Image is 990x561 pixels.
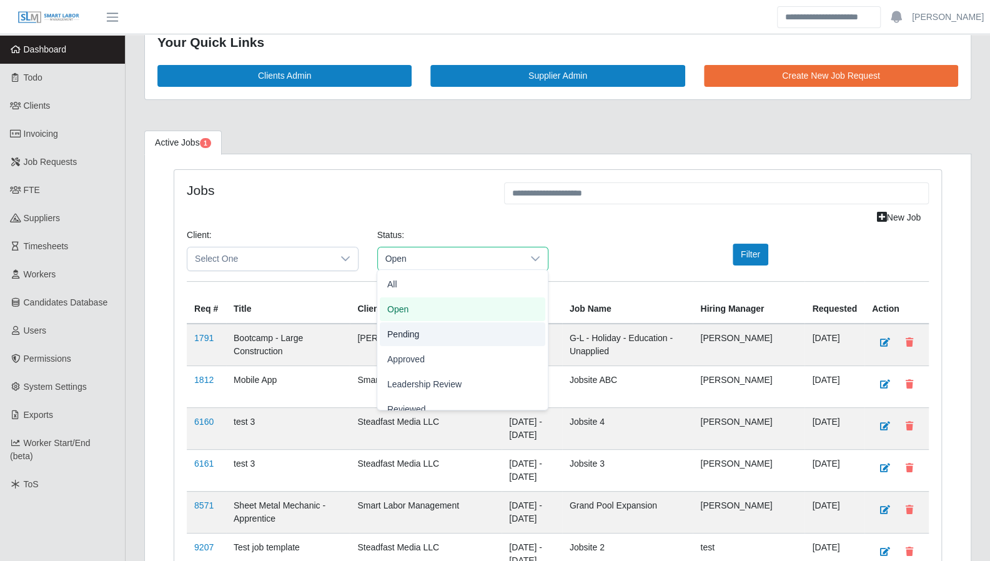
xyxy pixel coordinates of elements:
span: Open [378,247,523,271]
td: Jobsite 4 [562,407,693,449]
span: Exports [24,410,53,420]
button: Filter [733,244,768,266]
td: [DATE] [804,365,864,407]
th: Job Name [562,281,693,324]
td: test 3 [226,407,350,449]
span: Approved [387,352,425,365]
span: Workers [24,269,56,279]
li: Open [380,297,545,321]
a: 6160 [194,417,214,427]
td: Jobsite ABC [562,365,693,407]
li: Reviewed [380,397,545,421]
span: All [387,277,397,290]
span: Candidates Database [24,297,108,307]
a: 1812 [194,375,214,385]
span: Leadership Review [387,377,462,390]
span: Permissions [24,354,71,364]
span: Select One [187,247,333,271]
td: [DATE] - [DATE] [502,407,562,449]
th: Req # [187,281,226,324]
span: Timesheets [24,241,69,251]
td: Grand Pool Expansion [562,491,693,533]
a: New Job [869,207,929,229]
span: Todo [24,72,42,82]
th: Client [350,281,502,324]
a: 8571 [194,500,214,510]
li: Pending [380,322,545,346]
img: SLM Logo [17,11,80,24]
input: Search [777,6,881,28]
span: Worker Start/End (beta) [10,438,91,461]
li: All [380,272,545,296]
span: Users [24,325,47,335]
td: Steadfast Media LLC [350,449,502,491]
span: Dashboard [24,44,67,54]
td: Jobsite 3 [562,449,693,491]
td: [PERSON_NAME] [693,491,804,533]
th: Requested [804,281,864,324]
span: Open [387,302,408,315]
span: Clients [24,101,51,111]
td: [PERSON_NAME] [693,365,804,407]
th: Title [226,281,350,324]
td: [DATE] [804,491,864,533]
span: Reviewed [387,402,425,415]
span: Pending [387,327,419,340]
label: Client: [187,229,212,242]
a: Active Jobs [144,131,222,155]
span: FTE [24,185,40,195]
td: Steadfast Media LLC [350,407,502,449]
li: Leadership Review [380,372,545,396]
span: Job Requests [24,157,77,167]
li: Approved [380,347,545,371]
a: Clients Admin [157,65,412,87]
a: 1791 [194,333,214,343]
a: Supplier Admin [430,65,685,87]
td: test 3 [226,449,350,491]
a: 9207 [194,542,214,552]
a: Create New Job Request [704,65,958,87]
td: Smart Labor Management [350,365,502,407]
td: [PERSON_NAME] [693,324,804,366]
span: Invoicing [24,129,58,139]
td: G-L - Holiday - Education - Unapplied [562,324,693,366]
div: Your Quick Links [157,32,958,52]
th: Hiring Manager [693,281,804,324]
label: Status: [377,229,405,242]
td: [DATE] [804,324,864,366]
a: [PERSON_NAME] [912,11,984,24]
span: ToS [24,479,39,489]
th: Action [864,281,929,324]
h4: Jobs [187,182,485,198]
td: Bootcamp - Large Construction [226,324,350,366]
td: Mobile App [226,365,350,407]
a: 6161 [194,459,214,469]
td: Sheet Metal Mechanic - Apprentice [226,491,350,533]
td: [DATE] [804,449,864,491]
span: System Settings [24,382,87,392]
td: [DATE] [804,407,864,449]
td: [PERSON_NAME] [693,449,804,491]
td: [DATE] - [DATE] [502,491,562,533]
td: [PERSON_NAME] Company [350,324,502,366]
td: Smart Labor Management [350,491,502,533]
td: [PERSON_NAME] [693,407,804,449]
span: Suppliers [24,213,60,223]
td: [DATE] - [DATE] [502,449,562,491]
span: Pending Jobs [200,138,211,148]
